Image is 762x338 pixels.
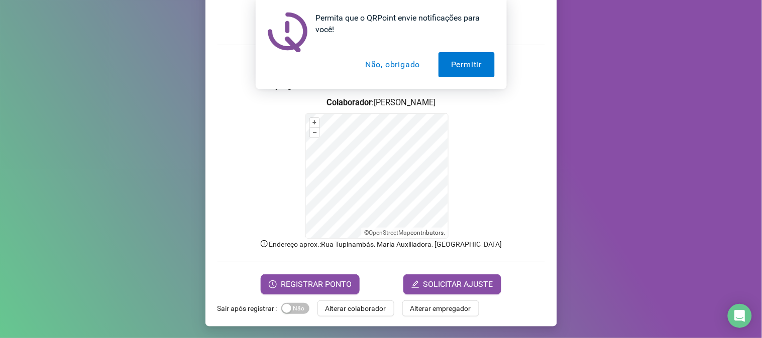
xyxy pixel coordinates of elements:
button: + [310,118,319,127]
span: Alterar empregador [410,303,471,314]
label: Sair após registrar [217,300,281,316]
button: editSOLICITAR AJUSTE [403,274,501,294]
span: Alterar colaborador [325,303,386,314]
img: notification icon [268,12,308,52]
span: REGISTRAR PONTO [281,278,352,290]
button: Alterar colaborador [317,300,394,316]
h3: : [PERSON_NAME] [217,96,545,109]
li: © contributors. [364,229,445,236]
span: edit [411,280,419,288]
button: Não, obrigado [353,52,432,77]
div: Open Intercom Messenger [728,304,752,328]
span: clock-circle [269,280,277,288]
button: – [310,128,319,137]
button: Permitir [439,52,494,77]
button: Alterar empregador [402,300,479,316]
span: info-circle [260,239,269,248]
strong: Empregador [264,81,308,90]
button: REGISTRAR PONTO [261,274,360,294]
a: OpenStreetMap [369,229,410,236]
span: SOLICITAR AJUSTE [423,278,493,290]
strong: Colaborador [326,98,372,107]
p: Endereço aprox. : Rua Tupinambás, Maria Auxiliadora, [GEOGRAPHIC_DATA] [217,239,545,250]
div: Permita que o QRPoint envie notificações para você! [308,12,495,35]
